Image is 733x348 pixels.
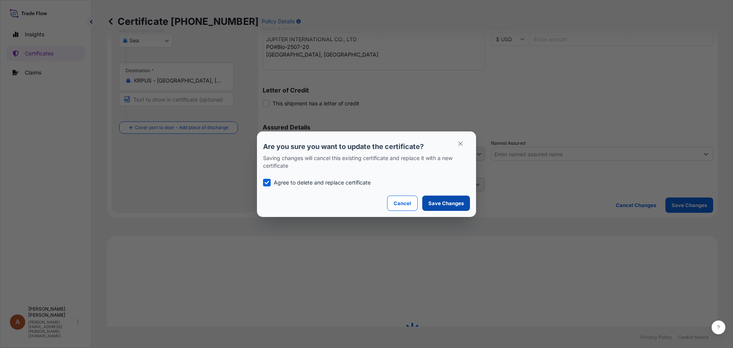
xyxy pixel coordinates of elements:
p: Agree to delete and replace certificate [274,179,371,186]
button: Save Changes [422,196,470,211]
button: Cancel [387,196,418,211]
p: Save Changes [428,199,464,207]
p: Cancel [394,199,411,207]
p: Saving changes will cancel this existing certificate and replace it with a new certificate [263,154,470,170]
p: Are you sure you want to update the certificate? [263,142,470,151]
